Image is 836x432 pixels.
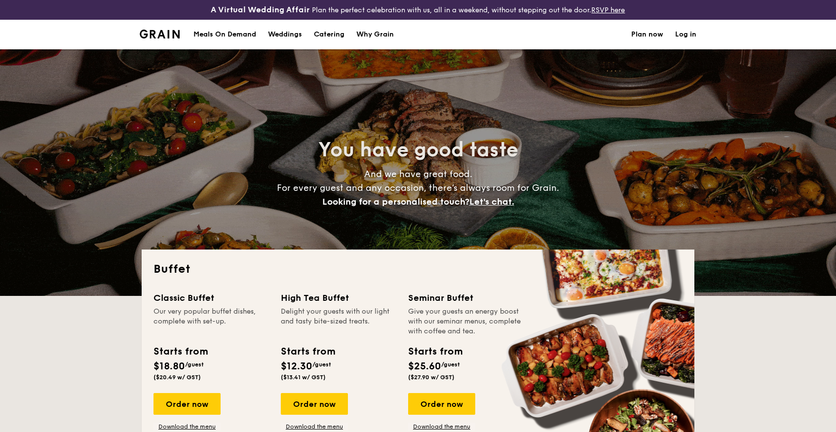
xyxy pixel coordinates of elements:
[193,20,256,49] div: Meals On Demand
[591,6,625,14] a: RSVP here
[281,423,348,431] a: Download the menu
[314,20,344,49] h1: Catering
[188,20,262,49] a: Meals On Demand
[153,344,207,359] div: Starts from
[356,20,394,49] div: Why Grain
[675,20,696,49] a: Log in
[308,20,350,49] a: Catering
[268,20,302,49] div: Weddings
[350,20,400,49] a: Why Grain
[408,423,475,431] a: Download the menu
[281,291,396,305] div: High Tea Buffet
[281,393,348,415] div: Order now
[140,30,180,38] a: Logotype
[408,393,475,415] div: Order now
[140,30,180,38] img: Grain
[408,374,455,381] span: ($27.90 w/ GST)
[281,374,326,381] span: ($13.41 w/ GST)
[408,344,462,359] div: Starts from
[631,20,663,49] a: Plan now
[281,344,335,359] div: Starts from
[408,307,524,336] div: Give your guests an energy boost with our seminar menus, complete with coffee and tea.
[153,423,221,431] a: Download the menu
[262,20,308,49] a: Weddings
[281,307,396,336] div: Delight your guests with our light and tasty bite-sized treats.
[185,361,204,368] span: /guest
[153,393,221,415] div: Order now
[153,261,683,277] h2: Buffet
[281,360,312,372] span: $12.30
[153,360,185,372] span: $18.80
[408,291,524,305] div: Seminar Buffet
[408,360,441,372] span: $25.60
[153,291,269,305] div: Classic Buffet
[211,4,310,16] h4: A Virtual Wedding Affair
[153,374,201,381] span: ($20.49 w/ GST)
[469,196,514,207] span: Let's chat.
[441,361,460,368] span: /guest
[312,361,331,368] span: /guest
[139,4,696,16] div: Plan the perfect celebration with us, all in a weekend, without stepping out the door.
[153,307,269,336] div: Our very popular buffet dishes, complete with set-up.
